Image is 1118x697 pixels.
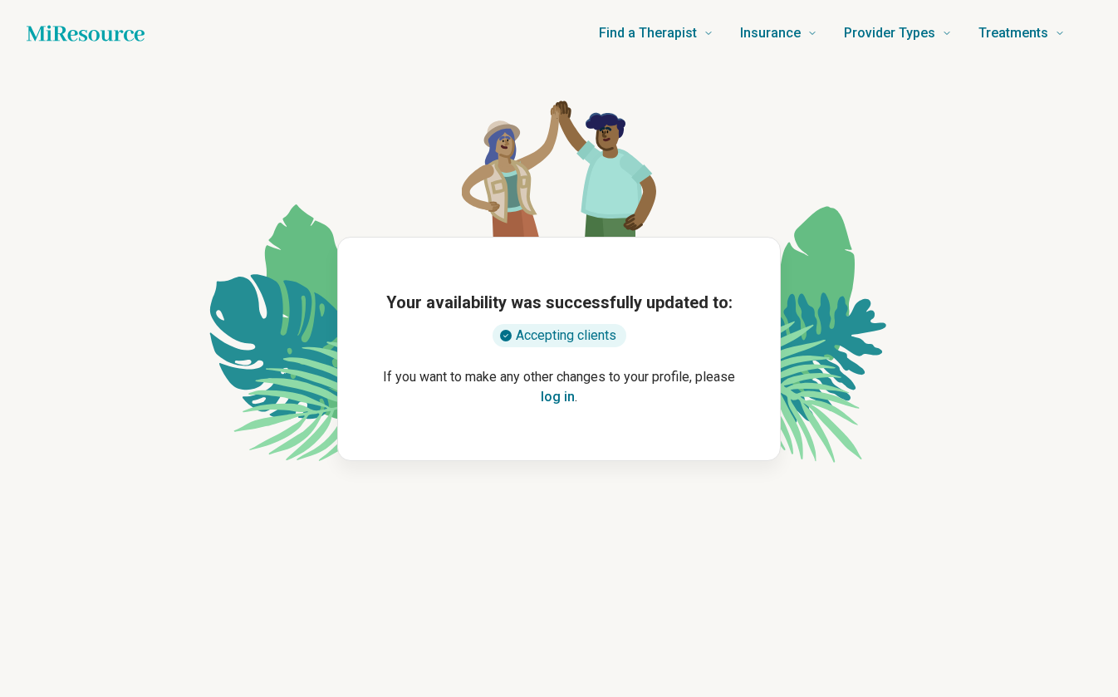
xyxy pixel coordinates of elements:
div: Accepting clients [493,324,626,347]
span: Treatments [978,22,1048,45]
span: Find a Therapist [599,22,697,45]
h1: Your availability was successfully updated to: [386,291,733,314]
span: Provider Types [844,22,935,45]
a: Home page [27,17,145,50]
span: Insurance [740,22,801,45]
p: If you want to make any other changes to your profile, please . [365,367,753,407]
button: log in [541,387,575,407]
